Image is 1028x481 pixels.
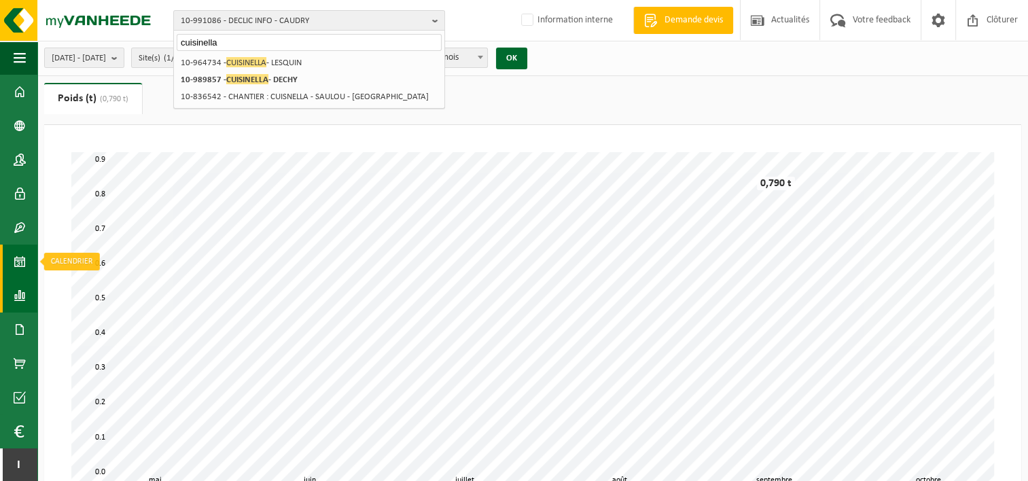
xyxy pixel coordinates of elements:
span: (0,790 t) [96,95,128,103]
a: Poids (t) [44,83,142,114]
span: 10-991086 - DECLIC INFO - CAUDRY [181,11,427,31]
strong: 10-989857 - - DECHY [181,74,298,84]
span: Par mois [420,48,488,68]
li: 10-836542 - CHANTIER : CUISNELLA - SAULOU - [GEOGRAPHIC_DATA] [177,88,442,105]
span: CUISINELLA [226,74,268,84]
span: Site(s) [139,48,182,69]
li: 10-964734 - - LESQUIN [177,54,442,71]
a: Demande devis [633,7,733,34]
div: 0,790 t [757,177,795,190]
count: (1/1) [164,54,182,63]
span: CUISINELLA [226,57,266,67]
span: Demande devis [661,14,726,27]
button: [DATE] - [DATE] [44,48,124,68]
span: Par mois [421,48,487,67]
input: Chercher des succursales liées [177,34,442,51]
label: Information interne [518,10,613,31]
span: [DATE] - [DATE] [52,48,106,69]
button: Site(s)(1/1) [131,48,200,68]
button: OK [496,48,527,69]
button: 10-991086 - DECLIC INFO - CAUDRY [173,10,445,31]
